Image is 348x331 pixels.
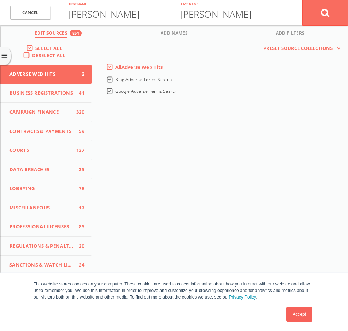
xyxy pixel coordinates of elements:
a: Accept [286,307,312,322]
span: Edit Sources [35,30,67,38]
span: Deselect All [32,52,65,59]
span: 78 [73,185,84,192]
button: Lobbying78 [0,179,92,198]
span: 2 [73,71,84,78]
span: Add Names [161,30,188,38]
span: 24 [73,261,84,269]
span: Lobbying [9,185,73,192]
button: Sanctions & Watch Lists24 [0,256,92,275]
span: Professional Licenses [9,223,73,230]
button: Preset Source Collections [260,45,341,52]
span: 17 [73,204,84,212]
span: Business Registrations [9,90,73,97]
span: Miscellaneous [9,204,73,212]
button: Regulations & Penalties20 [0,237,92,256]
button: Contracts & Payments59 [0,122,92,141]
span: 127 [73,147,84,154]
span: Contracts & Payments [9,128,73,135]
button: Adverse Web Hits2 [0,65,92,84]
span: Adverse Web Hits [9,71,73,78]
span: 25 [73,166,84,173]
a: Cancel [10,6,50,20]
button: Edit Sources851 [0,25,116,41]
div: 851 [70,30,82,36]
span: Data Breaches [9,166,73,173]
span: Courts [9,147,73,154]
button: Business Registrations41 [0,84,92,103]
span: Campaign Finance [9,109,73,116]
span: 41 [73,90,84,97]
span: All Adverse Web Hits [115,64,163,70]
i: menu [1,52,8,60]
button: Data Breaches25 [0,160,92,180]
span: 59 [73,128,84,135]
span: Bing Adverse Terms Search [115,76,172,83]
span: Sanctions & Watch Lists [9,261,73,269]
button: Courts127 [0,141,92,160]
a: Privacy Policy [229,295,256,300]
span: Add Filters [276,30,305,38]
span: 20 [73,243,84,250]
p: This website stores cookies on your computer. These cookies are used to collect information about... [34,281,314,300]
button: Campaign Finance320 [0,103,92,122]
span: 320 [73,109,84,116]
span: 85 [73,223,84,230]
span: Select All [35,45,62,51]
span: Google Adverse Terms Search [115,88,177,94]
button: Miscellaneous17 [0,198,92,218]
button: Add Filters [232,25,348,41]
span: Regulations & Penalties [9,243,73,250]
span: Preset Source Collections [260,45,336,52]
button: Add Names [116,25,232,41]
button: Professional Licenses85 [0,217,92,237]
